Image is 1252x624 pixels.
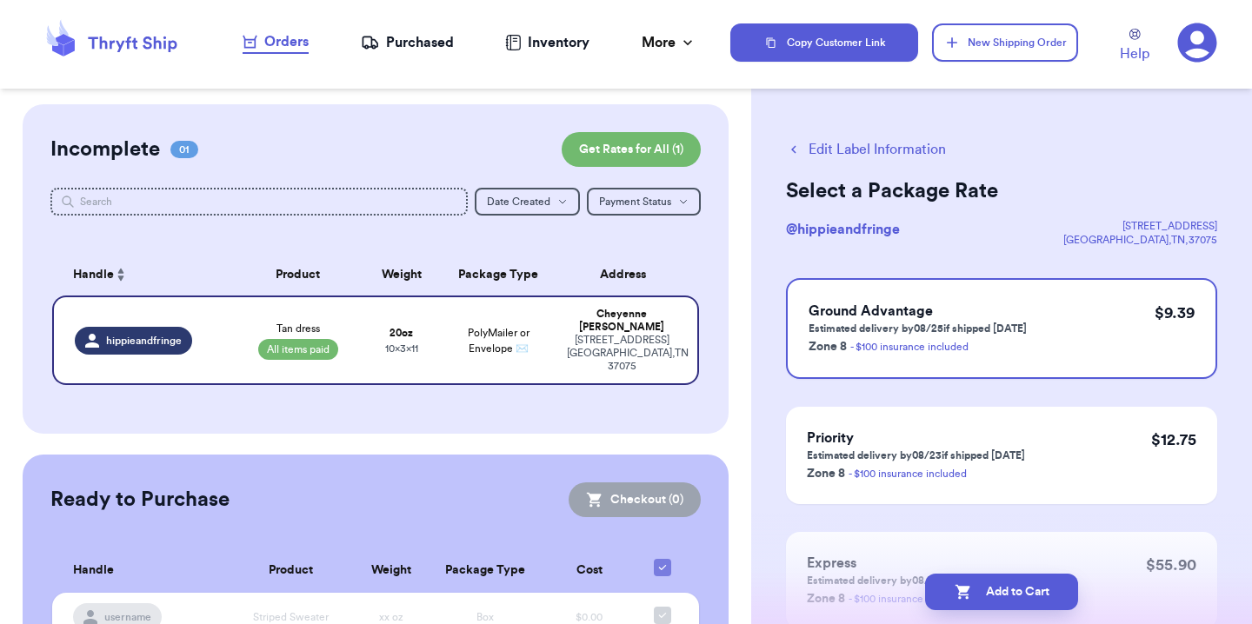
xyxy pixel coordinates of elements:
a: Orders [243,31,309,54]
th: Cost [542,548,636,593]
div: [GEOGRAPHIC_DATA] , TN , 37075 [1063,233,1217,247]
button: Checkout (0) [569,482,701,517]
h2: Ready to Purchase [50,486,230,514]
button: Sort ascending [114,264,128,285]
span: Priority [807,431,854,445]
span: username [104,610,151,624]
div: Orders [243,31,309,52]
h2: Incomplete [50,136,160,163]
button: Copy Customer Link [730,23,918,62]
button: Get Rates for All (1) [562,132,701,167]
th: Product [228,548,354,593]
button: Add to Cart [925,574,1078,610]
a: Help [1120,29,1149,64]
span: Handle [73,266,114,284]
button: New Shipping Order [932,23,1078,62]
th: Product [233,254,363,295]
p: $ 9.39 [1155,301,1195,325]
span: Zone 8 [809,341,847,353]
span: Payment Status [599,196,671,207]
p: $ 55.90 [1146,553,1196,577]
span: Handle [73,561,114,580]
span: $0.00 [576,612,603,622]
span: PolyMailer or Envelope ✉️ [468,328,529,354]
span: xx oz [379,612,403,622]
span: Zone 8 [807,468,845,480]
input: Search [50,188,468,216]
button: Edit Label Information [786,139,946,160]
button: Payment Status [587,188,701,216]
span: Striped Sweater [253,612,329,622]
p: Estimated delivery by 08/25 if shipped [DATE] [809,322,1027,335]
span: Date Created [487,196,550,207]
span: hippieandfringe [106,334,182,348]
th: Weight [354,548,430,593]
span: @ hippieandfringe [786,222,900,236]
th: Address [556,254,699,295]
a: Purchased [361,32,454,53]
div: More [642,32,696,53]
a: - $100 insurance included [849,468,967,479]
a: - $100 insurance included [850,342,969,352]
p: $ 12.75 [1151,428,1196,452]
th: Package Type [429,548,542,593]
span: Help [1120,43,1149,64]
div: [STREET_ADDRESS] [1063,219,1217,233]
button: Date Created [475,188,580,216]
th: Package Type [440,254,556,295]
th: Weight [363,254,440,295]
span: All items paid [258,339,338,360]
strong: 20 oz [390,328,413,338]
span: Express [807,556,856,570]
span: 10 x 3 x 11 [385,343,418,354]
a: Inventory [505,32,589,53]
h2: Select a Package Rate [786,177,1217,205]
p: Estimated delivery by 08/23 if shipped [DATE] [807,448,1025,462]
span: 01 [170,141,198,158]
div: Cheyenne [PERSON_NAME] [567,308,676,334]
span: Box [476,612,494,622]
span: Tan dress [276,322,320,335]
div: [STREET_ADDRESS] [GEOGRAPHIC_DATA] , TN 37075 [567,334,676,373]
span: Ground Advantage [809,304,933,318]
